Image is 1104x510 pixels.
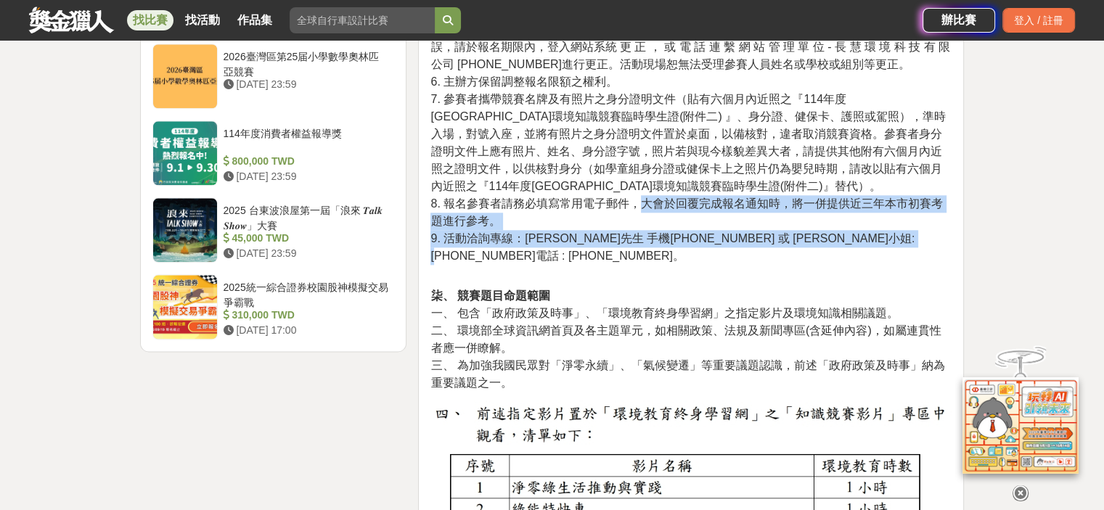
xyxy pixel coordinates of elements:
[224,169,389,184] div: [DATE] 23:59
[224,203,389,231] div: 2025 台東波浪屋第一屆「浪來 𝑻𝒂𝒍𝒌 𝑺𝒉𝒐𝒘」大賽
[430,93,946,192] span: 7. 參賽者攜帶競賽名牌及有照片之身分證明文件（貼有六個月內近照之『114年度[GEOGRAPHIC_DATA]環境知識競賽臨時學生證(附件二) 』、身分證、健保卡、護照或駕照），準時入場，對號...
[430,197,943,227] span: 8. 報名參賽者請務必填寫常用電子郵件，大會於回覆完成報名通知時，將一併提供近三年本市初賽考題進行參考。
[224,280,389,308] div: 2025統一綜合證券校園股神模擬交易爭霸戰
[1002,8,1075,33] div: 登入 / 註冊
[224,126,389,154] div: 114年度消費者權益報導獎
[430,307,898,319] span: 一、 包含「政府政策及時事」、「環境教育終身學習網」之指定影片及環境知識相關議題。
[152,44,395,109] a: 2026臺灣區第25届小學數學奧林匹亞競賽 [DATE] 23:59
[179,10,226,30] a: 找活動
[962,377,1079,474] img: d2146d9a-e6f6-4337-9592-8cefde37ba6b.png
[224,231,389,246] div: 45,000 TWD
[430,324,941,354] span: 二、 環境部全球資訊網首頁及各主題單元，如相關政策、法規及新聞專區(含延伸內容)，如屬連貫性者應一併瞭解。
[430,289,549,302] strong: 柒、 競賽題目命題範圍
[152,120,395,186] a: 114年度消費者權益報導獎 800,000 TWD [DATE] 23:59
[224,154,389,169] div: 800,000 TWD
[430,75,618,88] span: 6. 主辦方保留調整報名限額之權利。
[224,323,389,338] div: [DATE] 17:00
[430,23,950,70] span: 5. 完成報名後請確認是否報名成功及資料正確性，本活動辦理將依報名系統資料為準。報名資料如有誤，請於報名期限內，登入網站系統 更 正 ， 或 電 話 連 繫 網 站 管 理 單 位 - 長 慧 ...
[224,49,389,77] div: 2026臺灣區第25届小學數學奧林匹亞競賽
[224,77,389,92] div: [DATE] 23:59
[224,308,389,323] div: 310,000 TWD
[430,232,915,262] span: 9. 活動洽詢專線：[PERSON_NAME]先生 手機[PHONE_NUMBER] 或 [PERSON_NAME]小姐:[PHONE_NUMBER]電話 : [PHONE_NUMBER]。
[152,197,395,263] a: 2025 台東波浪屋第一屆「浪來 𝑻𝒂𝒍𝒌 𝑺𝒉𝒐𝒘」大賽 45,000 TWD [DATE] 23:59
[127,10,173,30] a: 找比賽
[923,8,995,33] a: 辦比賽
[224,246,389,261] div: [DATE] 23:59
[290,7,435,33] input: 全球自行車設計比賽
[152,274,395,340] a: 2025統一綜合證券校園股神模擬交易爭霸戰 310,000 TWD [DATE] 17:00
[430,359,944,389] span: 三、 為加強我國民眾對「淨零永續」、「氣候變遷」等重要議題認識，前述「政府政策及時事」納為重要議題之一。
[232,10,278,30] a: 作品集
